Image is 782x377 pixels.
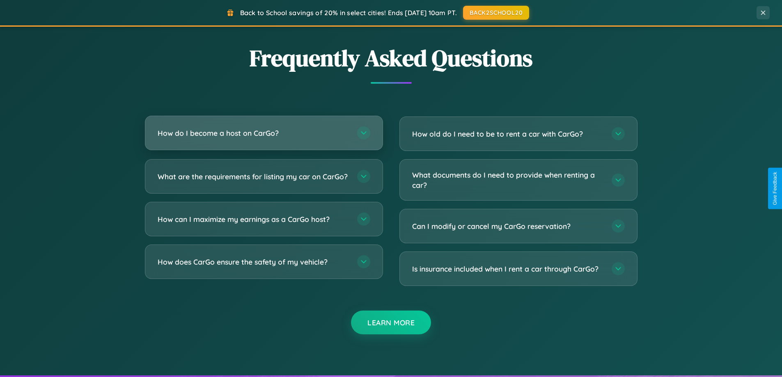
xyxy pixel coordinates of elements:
[412,264,603,274] h3: Is insurance included when I rent a car through CarGo?
[158,171,349,182] h3: What are the requirements for listing my car on CarGo?
[145,42,638,74] h2: Frequently Asked Questions
[463,6,529,20] button: BACK2SCHOOL20
[158,214,349,224] h3: How can I maximize my earnings as a CarGo host?
[412,221,603,231] h3: Can I modify or cancel my CarGo reservation?
[158,128,349,138] h3: How do I become a host on CarGo?
[240,9,457,17] span: Back to School savings of 20% in select cities! Ends [DATE] 10am PT.
[412,129,603,139] h3: How old do I need to be to rent a car with CarGo?
[351,311,431,334] button: Learn More
[772,172,778,205] div: Give Feedback
[412,170,603,190] h3: What documents do I need to provide when renting a car?
[158,257,349,267] h3: How does CarGo ensure the safety of my vehicle?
